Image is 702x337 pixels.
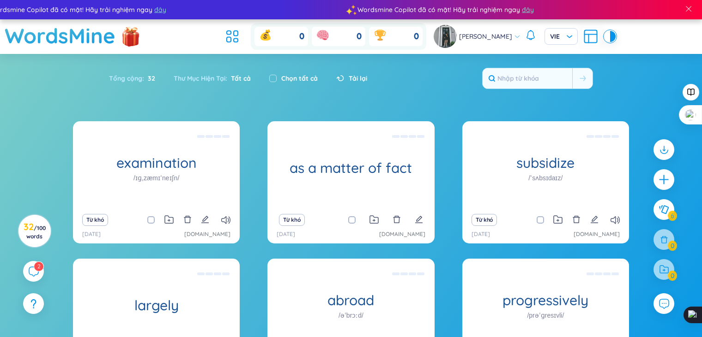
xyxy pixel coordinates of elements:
[183,213,192,226] button: delete
[154,5,166,15] span: đây
[109,69,164,88] div: Tổng cộng :
[472,214,497,226] button: Từ khó
[73,297,240,313] h1: largely
[434,25,457,48] img: avatar
[472,230,490,239] p: [DATE]
[349,73,367,83] span: Tải lại
[26,225,46,240] span: / 100 words
[201,215,209,224] span: edit
[572,213,581,226] button: delete
[73,154,240,171] h1: examination
[144,73,155,83] span: 32
[82,230,101,239] p: [DATE]
[299,31,304,42] span: 0
[527,310,564,320] h1: /prəˈɡresɪvli/
[267,160,434,176] h1: as a matter of fact
[393,213,401,226] button: delete
[227,74,251,83] span: Tất cả
[574,230,620,239] a: [DOMAIN_NAME]
[414,31,419,42] span: 0
[37,263,40,270] span: 2
[658,174,670,185] span: plus
[267,292,434,308] h1: abroad
[462,292,629,308] h1: progressively
[339,310,363,320] h1: /əˈbrɔːd/
[82,214,108,226] button: Từ khó
[357,31,362,42] span: 0
[379,230,425,239] a: [DOMAIN_NAME]
[590,213,599,226] button: edit
[528,172,563,183] h1: /ˈsʌbsɪdaɪz/
[415,215,423,224] span: edit
[5,19,115,52] a: WordsMine
[164,69,260,88] div: Thư Mục Hiện Tại :
[459,31,512,41] span: [PERSON_NAME]
[201,213,209,226] button: edit
[590,215,599,224] span: edit
[572,215,581,224] span: delete
[483,68,572,89] input: Nhập từ khóa
[462,154,629,171] h1: subsidize
[415,213,423,226] button: edit
[281,73,318,83] label: Chọn tất cả
[279,214,304,226] button: Từ khó
[521,5,533,15] span: đây
[550,32,572,41] span: VIE
[34,262,43,271] sup: 2
[393,215,401,224] span: delete
[277,230,295,239] p: [DATE]
[434,25,459,48] a: avatar
[183,215,192,224] span: delete
[184,230,230,239] a: [DOMAIN_NAME]
[24,223,46,240] h3: 32
[133,172,179,183] h1: /ɪɡˌzæmɪˈneɪʃn/
[121,22,140,50] img: flashSalesIcon.a7f4f837.png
